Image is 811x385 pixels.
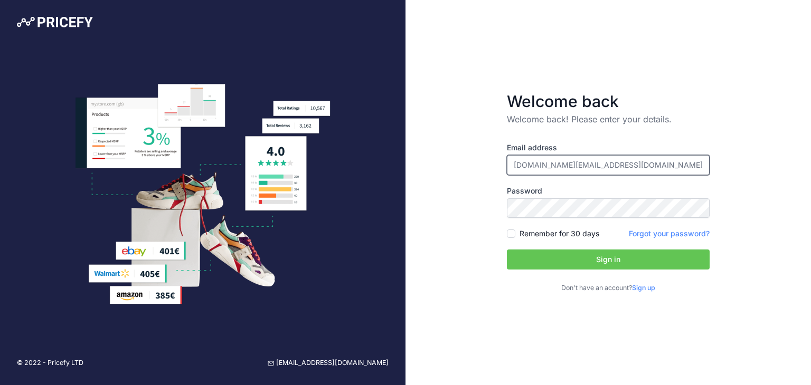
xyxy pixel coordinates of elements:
[507,92,710,111] h3: Welcome back
[17,358,83,368] p: © 2022 - Pricefy LTD
[17,17,93,27] img: Pricefy
[507,249,710,269] button: Sign in
[507,113,710,126] p: Welcome back! Please enter your details.
[268,358,389,368] a: [EMAIL_ADDRESS][DOMAIN_NAME]
[629,229,710,238] a: Forgot your password?
[507,186,710,196] label: Password
[507,283,710,293] p: Don't have an account?
[507,155,710,175] input: Enter your email
[507,142,710,153] label: Email address
[520,228,599,239] label: Remember for 30 days
[632,284,655,292] a: Sign up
